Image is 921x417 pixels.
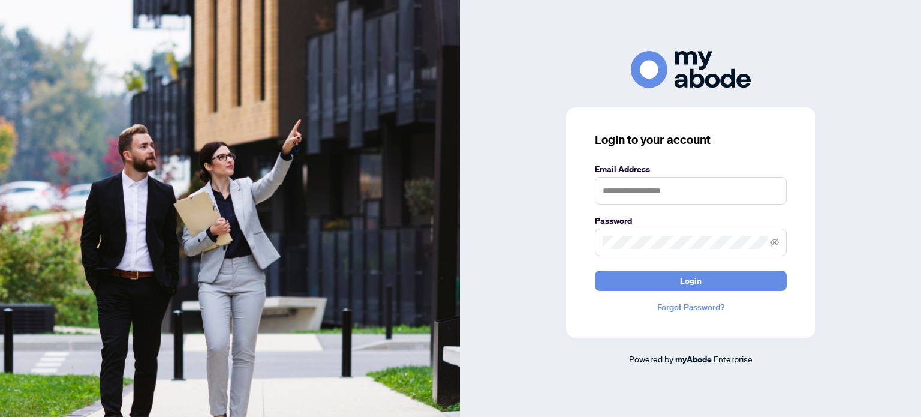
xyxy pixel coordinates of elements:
[629,353,673,364] span: Powered by
[770,238,779,247] span: eye-invisible
[595,214,787,227] label: Password
[595,163,787,176] label: Email Address
[680,271,702,290] span: Login
[595,271,787,291] button: Login
[631,51,751,88] img: ma-logo
[595,131,787,148] h3: Login to your account
[595,301,787,314] a: Forgot Password?
[714,353,753,364] span: Enterprise
[675,353,712,366] a: myAbode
